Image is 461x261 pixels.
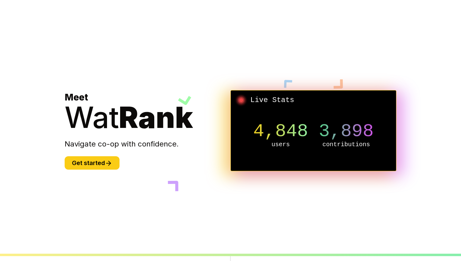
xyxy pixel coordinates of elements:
span: Wat [65,100,119,135]
a: Get started [65,160,120,166]
p: Navigate co-op with confidence. [65,139,230,149]
p: 3,898 [313,122,379,140]
p: users [248,140,313,149]
p: 4,848 [248,122,313,140]
h2: Live Stats [236,95,391,105]
button: Get started [65,156,120,170]
p: contributions [313,140,379,149]
h1: Meet [65,92,230,132]
span: Rank [119,100,193,135]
